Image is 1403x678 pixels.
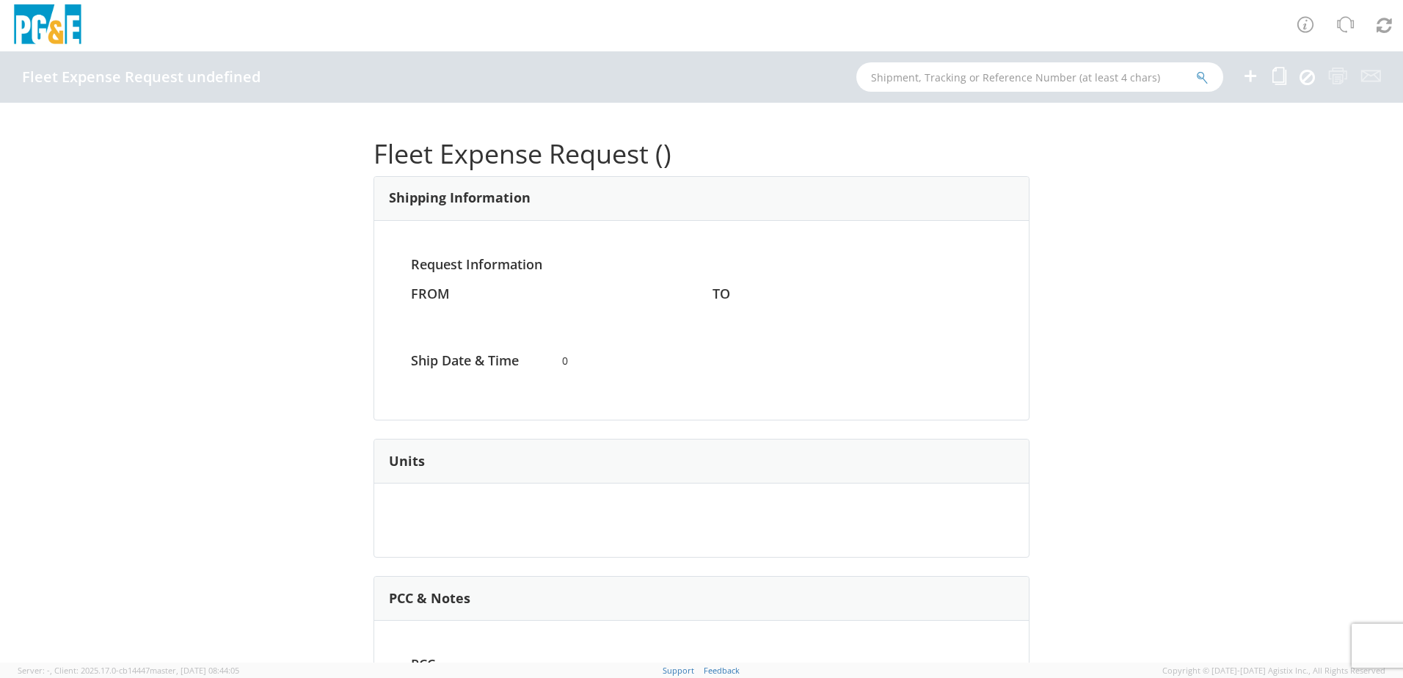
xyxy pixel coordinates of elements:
span: , [50,665,52,676]
h4: Fleet Expense Request undefined [22,69,260,85]
h4: FROM [411,287,690,302]
h4: Request Information [411,258,992,272]
h1: Fleet Expense Request () [373,139,1030,169]
a: Feedback [704,665,740,676]
h4: Ship Date & Time [400,354,551,368]
h4: TO [713,287,992,302]
h4: PCC [400,657,551,672]
span: 0 [551,354,853,368]
h3: PCC & Notes [389,591,470,606]
input: Shipment, Tracking or Reference Number (at least 4 chars) [856,62,1223,92]
span: Copyright © [DATE]-[DATE] Agistix Inc., All Rights Reserved [1162,665,1385,677]
img: pge-logo-06675f144f4cfa6a6814.png [11,4,84,48]
span: Client: 2025.17.0-cb14447 [54,665,239,676]
span: master, [DATE] 08:44:05 [150,665,239,676]
span: Server: - [18,665,52,676]
h3: Shipping Information [389,191,531,205]
a: Support [663,665,694,676]
h3: Units [389,454,425,469]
